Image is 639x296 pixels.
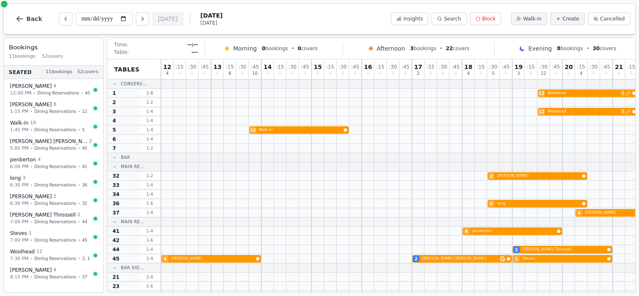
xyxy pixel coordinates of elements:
span: [PERSON_NAME] [10,267,52,273]
span: 0 [216,71,219,76]
span: 10 [252,71,258,76]
span: 4 [465,228,468,235]
span: Dining Reservations [34,237,76,243]
span: bookings [262,45,288,52]
span: 2 [54,193,56,200]
span: 0 [203,71,206,76]
span: • [33,90,36,96]
span: 30 [593,46,600,51]
button: [PERSON_NAME] [PERSON_NAME]25:00 PM•Dining Reservations•45 [5,135,102,155]
span: 12 [539,90,544,97]
span: 44 [112,246,120,253]
span: Dining Reservations [34,182,76,188]
span: 2 [415,256,418,262]
span: 0 [298,46,301,51]
span: long [497,201,580,207]
button: Cancelled [588,13,630,25]
span: Steves [10,230,27,237]
span: : 45 [452,64,460,69]
span: Afternoon [377,44,405,53]
span: 6:30 PM [10,181,28,189]
button: [PERSON_NAME] 48:15 PM•Dining Reservations•37 [5,264,102,283]
span: : 15 [176,64,184,69]
span: Cancelled [600,15,625,22]
span: 0 [391,71,394,76]
span: long [10,175,21,181]
span: [PERSON_NAME] Throssell [10,212,76,218]
span: [PERSON_NAME] [PERSON_NAME] [10,138,87,145]
span: 12 [541,71,546,76]
span: 0 [529,71,532,76]
span: 0 [479,71,482,76]
button: [PERSON_NAME] Throssell27:00 PM•Dining Reservations•44 [5,209,102,228]
span: : 30 [489,64,497,69]
span: 3 [23,175,26,182]
span: 23 [112,283,120,290]
span: • [30,274,33,280]
span: 0 [266,71,269,76]
span: 4 [578,210,581,216]
button: Back [9,9,49,29]
span: 1 [112,90,116,97]
span: 0 [354,71,356,76]
span: Steves [522,256,606,262]
span: 21 [615,64,623,70]
span: 1 - 8 [140,90,160,96]
span: [PERSON_NAME] [497,173,580,179]
span: 13 [213,64,221,70]
span: Insights [403,15,423,22]
span: Walk-in [523,15,542,22]
span: 0 [262,46,265,51]
span: : 15 [376,64,384,69]
span: 8 [54,101,56,108]
span: Woolhead [547,90,619,96]
span: 2 - 4 [140,274,160,280]
span: • [30,255,33,262]
span: 21 [112,274,120,281]
span: • [78,200,80,207]
span: 33 [112,182,120,189]
span: 2 [621,109,625,114]
button: Steves17:00 PM•Dining Reservations•45 [5,227,102,247]
span: 52 covers [42,53,63,60]
span: Walk-in [10,120,28,126]
span: 1 - 4 [140,209,160,216]
span: 0 [404,71,406,76]
span: : 15 [627,64,635,69]
span: • [30,237,33,243]
span: 10 [250,127,256,133]
span: Seated [9,69,32,75]
span: [PERSON_NAME] [10,193,52,200]
span: 0 [304,71,306,76]
span: 44 [82,219,87,225]
span: 4 [38,156,41,163]
span: 52 covers [77,69,98,76]
span: 0 [341,71,344,76]
span: 4 [54,267,56,274]
button: penberton 46:00 PM•Dining Reservations•41 [5,153,102,173]
span: 1 - 4 [140,228,160,234]
span: 7:00 PM [10,237,28,244]
span: : 45 [301,64,309,69]
span: 45 [82,237,87,243]
span: : 30 [339,64,347,69]
span: • [30,163,33,170]
span: 8 [557,46,560,51]
span: 7:30 PM [10,255,28,262]
button: Block [470,13,501,25]
span: : 30 [590,64,598,69]
span: • [78,274,80,280]
span: 3 [517,71,520,76]
span: 1:15 PM [10,108,28,115]
span: covers [298,45,318,52]
span: : 30 [539,64,547,69]
span: Dining Reservations [34,255,76,262]
span: Dining Reservations [34,274,76,280]
span: Dining Reservations [34,200,76,207]
span: bookings [557,45,583,52]
span: 1 - 2 [140,99,160,105]
span: 0 [567,71,570,76]
span: 10 [30,120,36,127]
span: 1 - 4 [140,246,160,253]
span: 17 [414,64,422,70]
